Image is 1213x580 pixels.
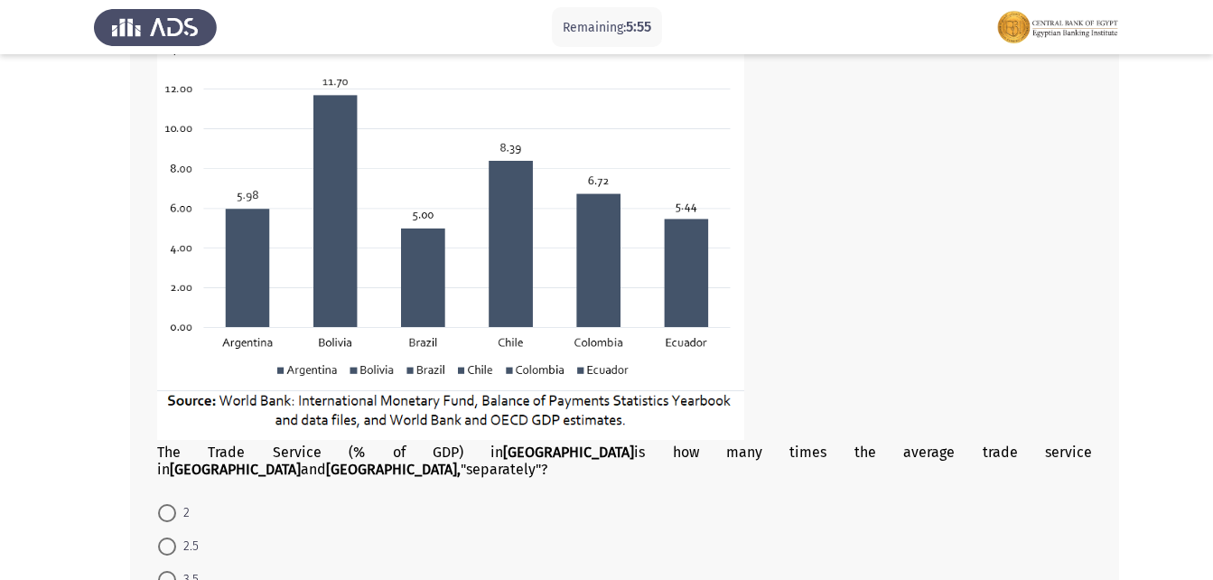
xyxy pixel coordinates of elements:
img: Assess Talent Management logo [94,2,217,52]
b: [GEOGRAPHIC_DATA] [503,444,634,461]
p: Remaining: [563,16,651,39]
b: [GEOGRAPHIC_DATA] [170,461,301,478]
img: Assessment logo of EBI Analytical Thinking FOCUS Assessment EN [996,2,1119,52]
span: 2.5 [176,536,199,557]
b: [GEOGRAPHIC_DATA], [326,461,461,478]
span: 5:55 [626,18,651,35]
span: 2 [176,502,190,524]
